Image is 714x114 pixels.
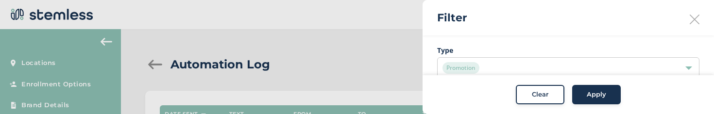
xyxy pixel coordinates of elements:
button: Clear [516,85,564,105]
span: Clear [532,90,548,100]
label: Type [437,45,699,55]
span: Apply [587,90,606,100]
span: Promotion [442,62,479,74]
h2: Filter [437,10,467,26]
button: Apply [572,85,621,105]
iframe: Chat Widget [665,67,714,114]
